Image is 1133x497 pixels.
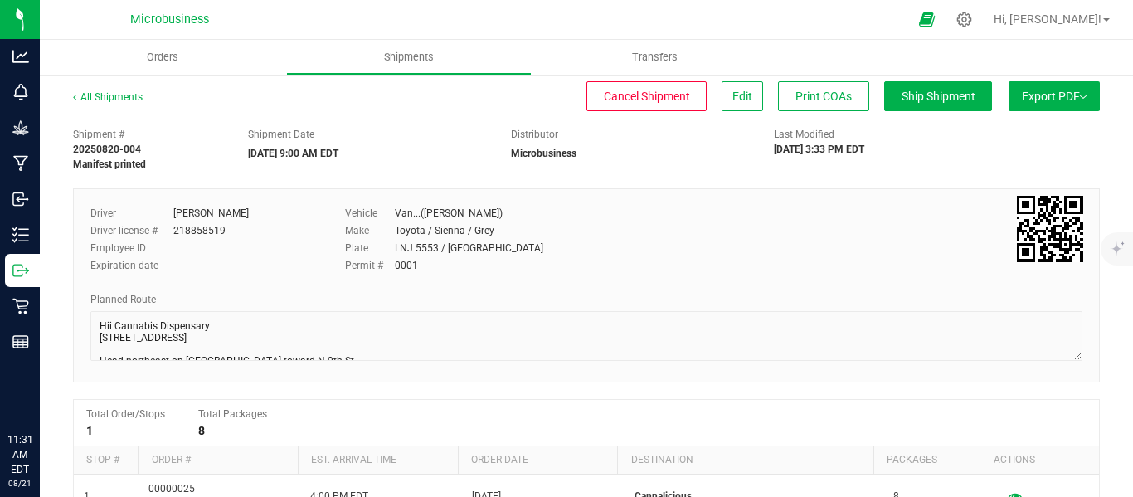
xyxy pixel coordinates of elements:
label: Expiration date [90,258,173,273]
th: Order date [458,446,618,475]
th: Stop # [74,446,138,475]
inline-svg: Manufacturing [12,155,29,172]
strong: Microbusiness [511,148,576,159]
inline-svg: Outbound [12,262,29,279]
span: Shipments [362,50,456,65]
label: Vehicle [345,206,395,221]
span: Planned Route [90,294,156,305]
label: Shipment Date [248,127,314,142]
inline-svg: Grow [12,119,29,136]
span: Cancel Shipment [604,90,690,103]
button: Edit [722,81,763,111]
button: Export PDF [1009,81,1100,111]
span: Total Order/Stops [86,408,165,420]
inline-svg: Analytics [12,48,29,65]
div: 0001 [395,258,418,273]
label: Employee ID [90,241,173,256]
button: Print COAs [778,81,869,111]
label: Distributor [511,127,558,142]
qrcode: 20250820-004 [1017,196,1083,262]
label: Driver [90,206,173,221]
strong: Manifest printed [73,158,146,170]
strong: 1 [86,424,93,437]
a: Transfers [532,40,778,75]
span: Transfers [610,50,700,65]
div: 218858519 [173,223,226,238]
button: Ship Shipment [884,81,992,111]
label: Permit # [345,258,395,273]
div: Manage settings [954,12,975,27]
th: Destination [617,446,873,475]
span: Ship Shipment [902,90,975,103]
span: Edit [732,90,752,103]
label: Last Modified [774,127,834,142]
a: Shipments [286,40,532,75]
span: Shipment # [73,127,223,142]
div: [PERSON_NAME] [173,206,249,221]
inline-svg: Inventory [12,227,29,243]
span: Hi, [PERSON_NAME]! [994,12,1101,26]
div: Toyota / Sienna / Grey [395,223,494,238]
span: Orders [124,50,201,65]
label: Make [345,223,395,238]
a: Orders [40,40,286,75]
p: 08/21 [7,477,32,490]
inline-svg: Inbound [12,191,29,207]
inline-svg: Reports [12,334,29,350]
th: Actions [980,446,1087,475]
a: All Shipments [73,91,143,103]
strong: 20250820-004 [73,144,141,155]
inline-svg: Retail [12,298,29,314]
iframe: Resource center [17,364,66,414]
span: Total Packages [198,408,267,420]
strong: 8 [198,424,205,437]
label: Plate [345,241,395,256]
strong: [DATE] 9:00 AM EDT [248,148,338,159]
strong: [DATE] 3:33 PM EDT [774,144,864,155]
label: Driver license # [90,223,173,238]
button: Cancel Shipment [586,81,707,111]
div: Van...([PERSON_NAME]) [395,206,503,221]
th: Order # [138,446,298,475]
div: LNJ 5553 / [GEOGRAPHIC_DATA] [395,241,543,256]
p: 11:31 AM EDT [7,432,32,477]
span: Microbusiness [130,12,209,27]
span: Print COAs [795,90,852,103]
th: Packages [873,446,980,475]
th: Est. arrival time [298,446,458,475]
img: Scan me! [1017,196,1083,262]
span: Open Ecommerce Menu [908,3,946,36]
inline-svg: Monitoring [12,84,29,100]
